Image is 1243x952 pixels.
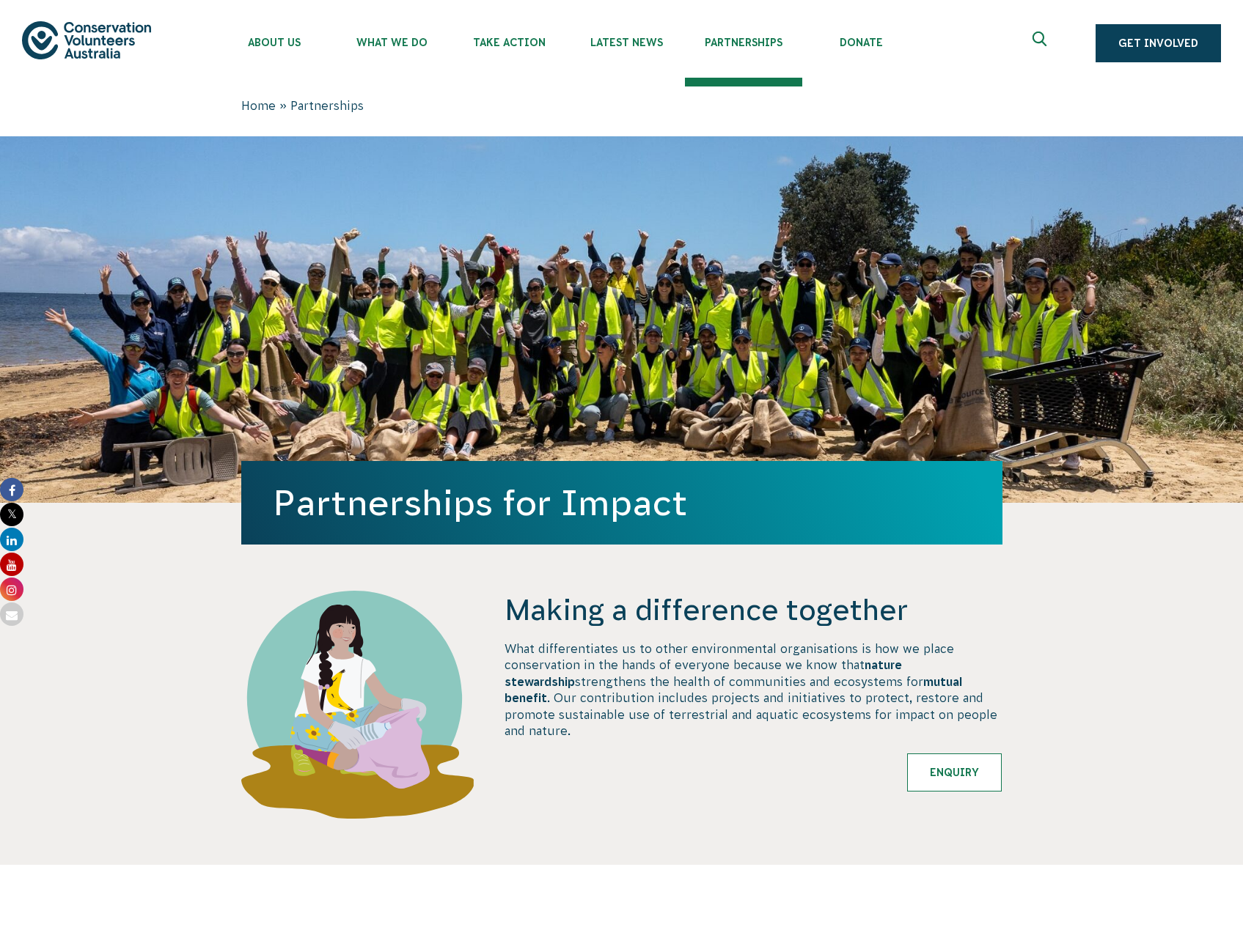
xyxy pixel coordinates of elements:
[685,37,802,48] span: Partnerships
[290,99,364,112] span: Partnerships
[279,99,287,112] span: »
[907,753,1002,792] a: Enquiry
[1033,32,1051,55] span: Expand search box
[568,37,685,48] span: Latest News
[274,483,970,523] h1: Partnerships for Impact
[333,37,450,48] span: What We Do
[505,641,1002,739] p: What differentiates us to other environmental organisations is how we place conservation in the h...
[1024,26,1059,61] button: Expand search box Close search box
[22,21,151,59] img: logo.svg
[216,37,333,48] span: About Us
[450,37,568,48] span: Take Action
[802,37,920,48] span: Donate
[241,99,276,112] a: Home
[505,591,1002,629] h4: Making a difference together
[505,658,902,687] strong: nature stewardship
[1096,24,1221,62] a: Get Involved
